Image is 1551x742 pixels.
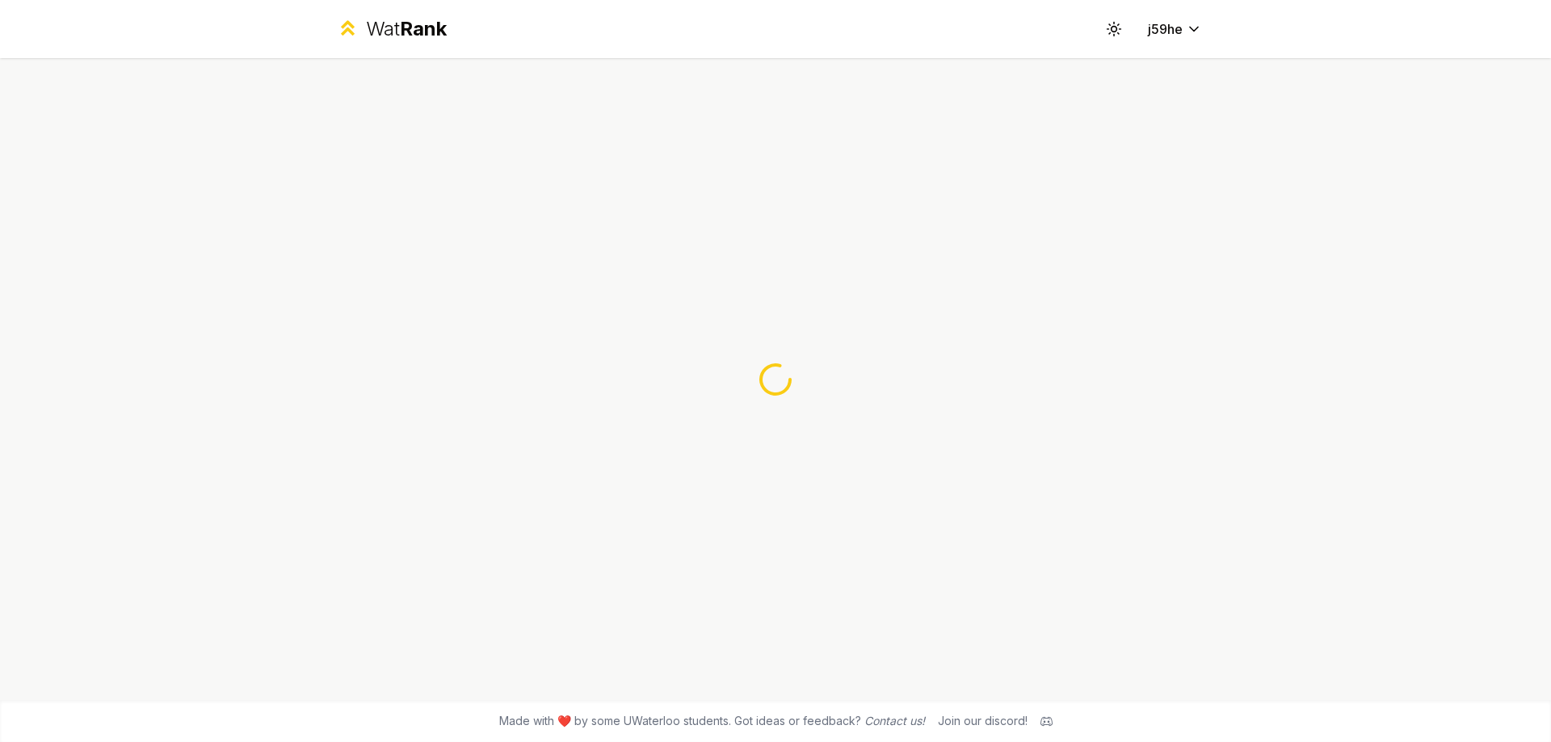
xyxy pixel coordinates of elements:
[1135,15,1215,44] button: j59he
[499,713,925,729] span: Made with ❤️ by some UWaterloo students. Got ideas or feedback?
[864,714,925,727] a: Contact us!
[1148,19,1183,39] span: j59he
[366,16,447,42] div: Wat
[400,17,447,40] span: Rank
[336,16,447,42] a: WatRank
[938,713,1028,729] div: Join our discord!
